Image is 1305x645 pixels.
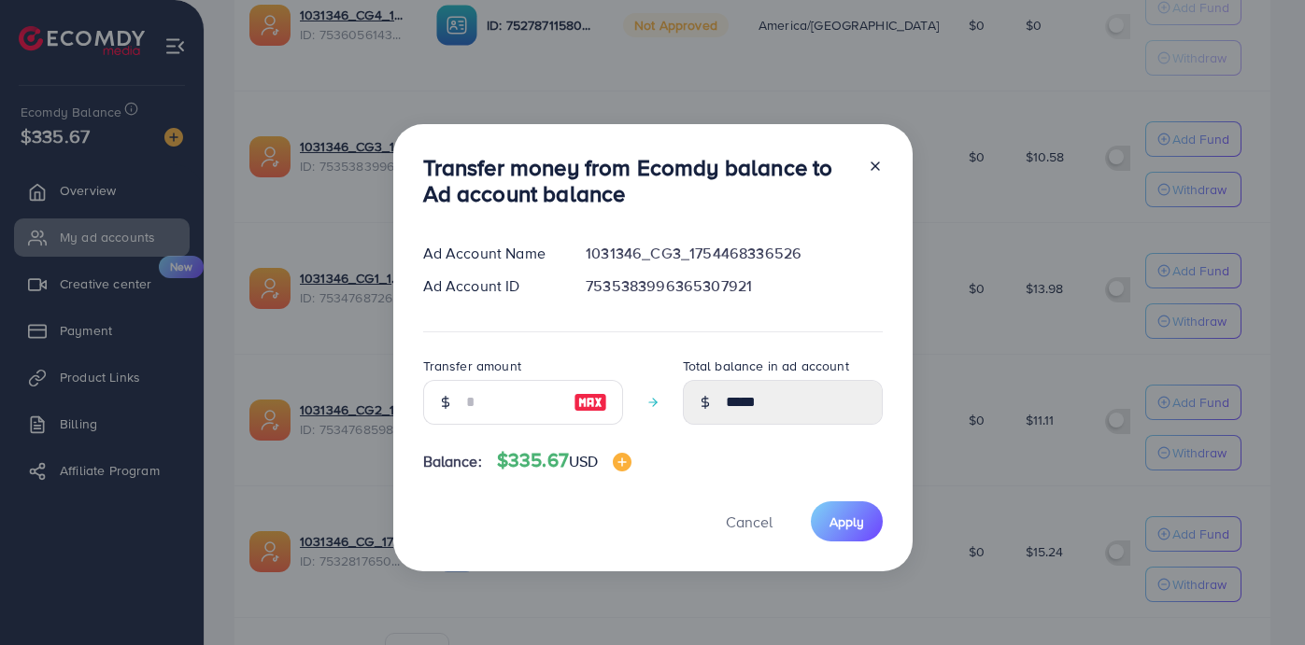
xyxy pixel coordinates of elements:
[613,453,631,471] img: image
[726,512,773,532] span: Cancel
[1226,561,1291,631] iframe: Chat
[408,243,572,264] div: Ad Account Name
[571,275,897,297] div: 7535383996365307921
[423,154,853,208] h3: Transfer money from Ecomdy balance to Ad account balance
[702,501,796,541] button: Cancel
[830,512,864,531] span: Apply
[408,275,572,297] div: Ad Account ID
[423,357,521,375] label: Transfer amount
[423,451,482,472] span: Balance:
[497,449,632,472] h4: $335.67
[811,501,883,541] button: Apply
[574,391,607,414] img: image
[569,451,598,471] span: USD
[683,357,849,375] label: Total balance in ad account
[571,243,897,264] div: 1031346_CG3_1754468336526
